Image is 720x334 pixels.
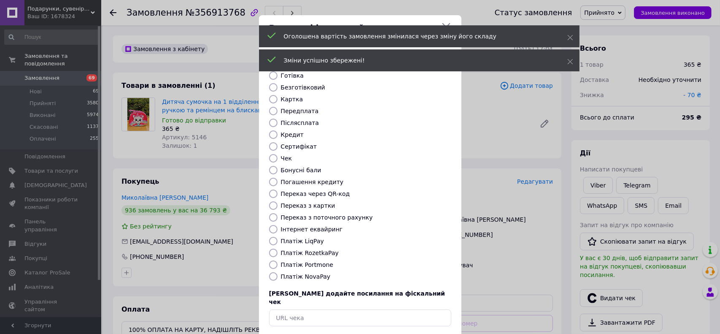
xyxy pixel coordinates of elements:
label: Переказ через QR-код [281,190,350,197]
label: Безготівковий [281,84,325,91]
label: Сертифікат [281,143,317,150]
input: URL чека [269,310,451,326]
label: Готівка [281,72,304,79]
label: Платіж RozetkaPay [281,250,339,256]
label: Платіж NovaPay [281,273,331,280]
label: Картка [281,96,303,103]
div: Зміни успішно збережені! [284,56,546,65]
label: Переказ з картки [281,202,335,209]
label: Бонусні бали [281,167,321,174]
label: Кредит [281,131,304,138]
label: Погашення кредиту [281,179,344,185]
label: Післясплата [281,119,319,126]
label: Платіж Portmone [281,261,334,268]
span: Видати фіскальний чек [269,22,438,34]
label: Переказ з поточного рахунку [281,214,373,221]
label: Чек [281,155,292,162]
label: Передплата [281,108,319,114]
label: Платіж LiqPay [281,238,324,244]
label: Інтернет еквайринг [281,226,343,233]
div: Оголошена вартість замовлення змінилася через зміну його складу [284,32,546,41]
span: [PERSON_NAME] додайте посилання на фіскальний чек [269,290,445,305]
